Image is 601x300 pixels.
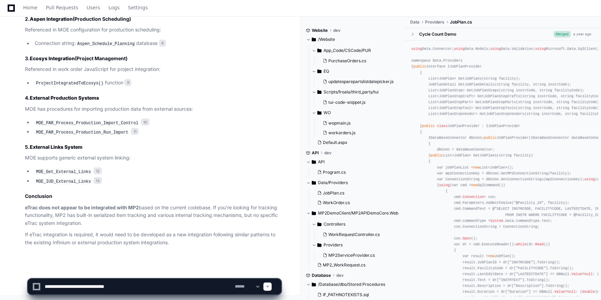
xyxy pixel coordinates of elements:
button: Scripts/froala/third_party/tui [312,87,399,98]
span: dev [333,28,341,33]
button: API [306,156,399,167]
button: Data/Providers [306,177,399,188]
code: Aspen_Schedule_Planning [76,41,136,47]
div: Cycle Count Demo [419,31,456,37]
button: /Website [306,34,399,45]
button: updatesparepartslistdatepicker.js [320,77,395,87]
svg: Directory [317,67,321,75]
span: 11 [131,128,139,135]
p: MOE supports generic external system linking: [25,154,281,162]
span: Providers [425,19,444,25]
svg: Directory [317,220,321,228]
span: WorkOrder.cs [323,200,350,206]
button: MP2_WorkRequest.cs [315,260,395,270]
code: MOE_PAR_Process_Production_Import_Control [35,120,140,126]
span: wopmain.js [328,120,351,126]
button: App_Code/CSCode/PUR [312,45,399,56]
span: /Website [318,37,335,42]
span: workorders.js [328,130,355,136]
p: MOE has procedures for importing production data from external sources: [25,105,281,113]
span: App_Code/CSCode/PUR [324,48,371,53]
span: System [490,219,503,223]
span: new [473,165,479,170]
span: 10 [141,118,149,125]
span: 12 [94,167,102,174]
svg: Directory [317,109,321,117]
button: wopmain.js [320,118,395,128]
button: EQ [312,66,399,77]
span: 13 [94,177,102,184]
li: Connection string: database [33,39,281,48]
code: ProjectIntegratedToEcosys() [35,80,105,87]
button: MP2ServiceProvider.cs [320,251,395,260]
button: Controllers [312,219,399,230]
svg: Directory [317,46,321,55]
svg: Directory [312,158,316,166]
span: MP2DemoClient/MP2APIDemoCore.Web [318,210,398,216]
span: API [318,159,325,165]
strong: External Production Systems [30,95,99,101]
button: WorkOrder.cs [315,198,395,208]
span: Settings [128,6,148,10]
span: using [454,47,465,51]
p: based on the current codebase. If you're looking for tracking functionality, MP2 has built-in ser... [25,203,281,227]
span: Program.cs [323,170,346,175]
span: public [484,136,497,140]
span: Users [87,6,100,10]
span: Logs [108,6,120,10]
span: PurchaseOrders.cs [328,58,366,64]
span: Data [410,19,419,25]
li: function [33,79,281,87]
svg: Directory [312,35,316,44]
svg: Directory [317,88,321,96]
span: updatesparepartslistdatepicker.js [328,79,394,84]
span: new [488,254,494,258]
span: class [437,124,448,128]
strong: Ecosys Integration [30,55,75,61]
span: Read [535,242,544,246]
strong: External Links System [30,144,82,149]
button: Default.aspx [315,138,395,147]
svg: Directory [312,209,316,217]
span: dev [324,150,332,156]
p: If eTrac integration is required, it would need to be developed as a new integration following si... [25,230,281,246]
button: WO [312,107,399,118]
h3: 5. [25,143,281,150]
span: Merged [554,31,571,37]
span: JobPlan.cs [450,19,472,25]
span: public [431,153,443,157]
span: public [414,64,426,69]
span: Scripts/froala/third_party/tui [324,89,379,95]
span: WO [324,110,331,116]
span: using [584,177,595,181]
code: MOE_IUD_External_Links [35,178,92,184]
strong: eTrac does not appear to be integrated with MP2 [25,204,139,210]
button: tui-code-snippet.js [320,98,395,107]
h3: 3. (Project Management) [25,55,281,62]
span: JobPlan.cs [323,190,344,196]
p: Referenced in MOE configuration for production scheduling: [25,26,281,34]
div: a year ago [573,31,591,37]
span: Providers [324,242,343,248]
code: MOE_PAR_Process_Production_Run_Import [35,129,130,135]
span: Website [312,28,328,33]
span: EQ [324,69,329,74]
span: new [471,183,477,187]
span: Pull Requests [46,6,78,10]
svg: Directory [312,179,316,187]
code: MOE_Get_External_Links [35,169,92,175]
span: 8 [159,39,166,46]
button: JobPlan.cs [315,188,395,198]
span: MP2ServiceProvider.cs [328,253,375,258]
span: Data/Providers [318,180,348,185]
h3: 4. [25,94,281,101]
button: Program.cs [315,167,395,177]
svg: Directory [317,241,321,249]
span: Default.aspx [323,140,347,145]
span: while [516,242,527,246]
span: Home [23,6,37,10]
button: MP2DemoClient/MP2APIDemoCore.Web [306,208,399,219]
button: workorders.js [320,128,395,138]
span: using [535,47,546,51]
span: WorkRequestController.cs [328,232,380,237]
